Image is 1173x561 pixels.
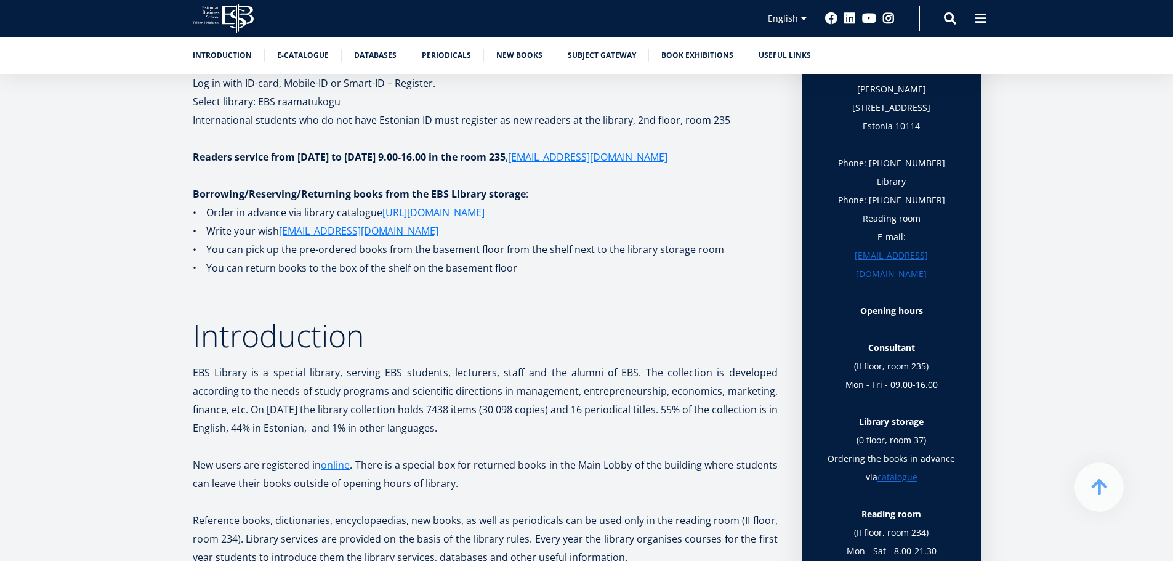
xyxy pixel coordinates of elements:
[193,92,778,129] p: Select library: EBS raamatukogu International students who do not have Estonian ID must register ...
[860,305,923,317] strong: Opening hours
[827,246,956,283] a: [EMAIL_ADDRESS][DOMAIN_NAME]
[827,413,956,505] p: (0 floor, room 37) Ordering the books in advance via
[861,508,921,520] strong: Reading room
[759,49,811,62] a: Useful links
[827,80,956,135] p: [PERSON_NAME][STREET_ADDRESS] Estonia 10114
[193,187,526,201] strong: Borrowing/Reserving/Returning books from the EBS Library storage
[882,12,895,25] a: Instagram
[827,191,956,228] p: Phone: [PHONE_NUMBER] Reading room
[508,148,667,166] a: [EMAIL_ADDRESS][DOMAIN_NAME]
[827,228,956,283] p: E-mail:
[277,49,329,62] a: E-catalogue
[193,363,778,437] p: EBS Library is a special library, serving EBS students, lecturers, staff and the alumni of EBS. T...
[321,456,350,474] a: online
[354,49,397,62] a: Databases
[827,154,956,191] p: Phone: [PHONE_NUMBER] Library
[844,12,856,25] a: Linkedin
[193,150,506,164] strong: Readers service from [DATE] to [DATE] 9.00-16.00 in the room 235
[827,339,956,394] p: (II floor, room 235) Mon - Fri - 09.00-16.00
[193,148,778,166] p: ,
[193,49,252,62] a: Introduction
[859,416,924,427] strong: Library storage
[193,203,778,277] p: • Order in advance via library catalogue • Write your wish • You can pick up the pre-ordered book...
[568,49,636,62] a: Subject Gateway
[496,49,542,62] a: New books
[827,505,956,542] p: (II floor, room 234)
[847,545,937,557] b: Mon - Sat - 8.00-21.30
[661,49,733,62] a: Book exhibitions
[193,456,778,511] p: New users are registered in . There is a special box for returned books in the Main Lobby of the ...
[382,203,485,222] a: [URL][DOMAIN_NAME]
[279,222,438,240] a: [EMAIL_ADDRESS][DOMAIN_NAME]
[193,185,778,203] p: :
[193,55,778,92] p: Log in with ID-card, Mobile-ID or Smart-ID – Register.
[862,12,876,25] a: Youtube
[868,342,915,353] strong: Consultant
[825,12,837,25] a: Facebook
[193,320,778,351] h2: Introduction
[422,49,471,62] a: Periodicals
[877,468,917,486] a: catalogue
